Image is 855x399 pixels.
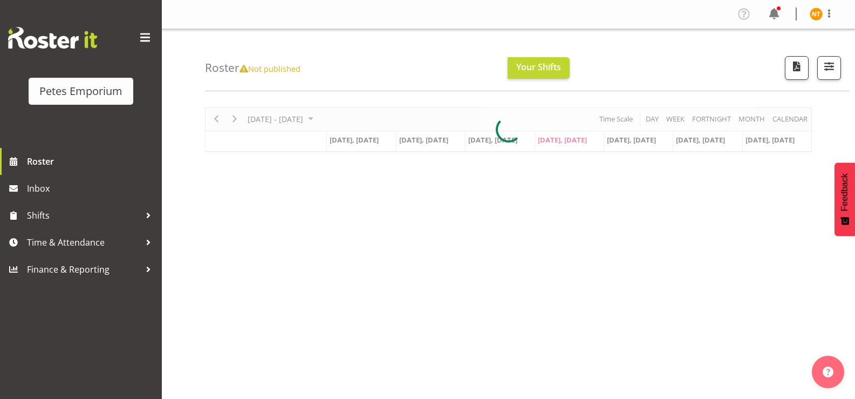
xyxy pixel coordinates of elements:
span: Finance & Reporting [27,261,140,278]
span: Roster [27,153,156,170]
span: Shifts [27,207,140,224]
button: Your Shifts [508,57,570,79]
span: Your Shifts [516,61,561,73]
span: Feedback [840,173,850,211]
img: help-xxl-2.png [823,367,833,377]
div: Petes Emporium [39,83,122,99]
button: Feedback - Show survey [835,163,855,236]
img: nicole-thomson8388.jpg [810,8,823,21]
button: Filter Shifts [817,56,841,80]
span: Not published [240,63,300,74]
h4: Roster [205,62,300,74]
img: Rosterit website logo [8,27,97,49]
span: Time & Attendance [27,234,140,251]
span: Inbox [27,180,156,197]
button: Download a PDF of the roster according to the set date range. [785,56,809,80]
